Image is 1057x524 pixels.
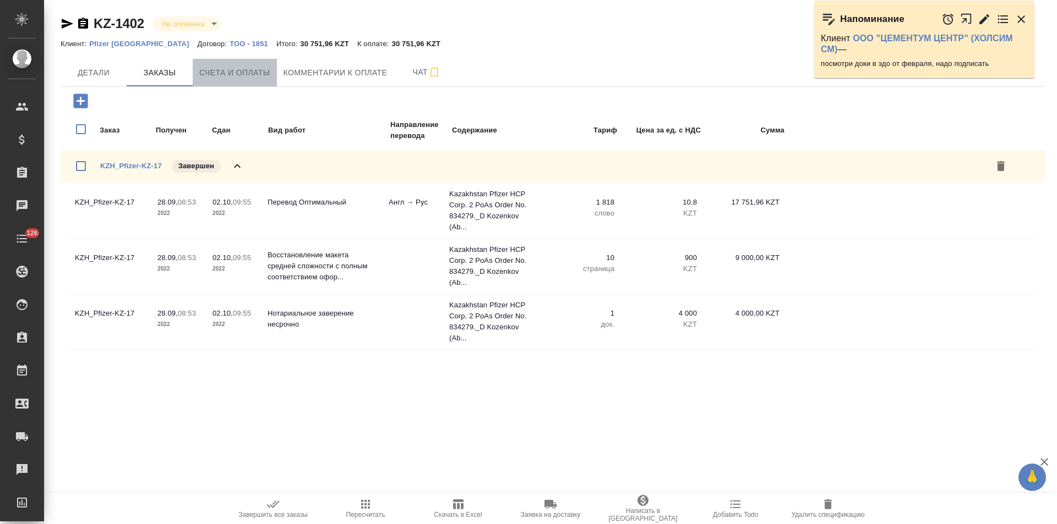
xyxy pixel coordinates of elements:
p: Перевод Оптимальный [268,197,378,208]
p: 2022 [157,208,201,219]
a: 126 [3,225,41,252]
p: 09:55 [233,198,251,206]
button: Скопировать ссылку для ЯМессенджера [61,17,74,30]
p: 10,8 [625,197,697,208]
td: KZH_Pfizer-KZ-17 [69,191,152,230]
p: 02.10, [213,253,233,262]
p: Восстановление макета средней сложности с полным соответствием офор... [268,250,378,283]
a: KZ-1402 [94,16,144,31]
p: Kazakhstan Pfizer HCP Corp. 2 PoAs Order No. 834279._D Kozenkov (Ab... [449,189,532,233]
td: Англ → Рус [383,191,444,230]
p: 09:55 [233,309,251,317]
p: 28.09, [157,198,178,206]
p: Итого: [276,40,300,48]
p: 9 000,00 KZT [708,252,780,263]
p: док. [543,319,614,330]
button: 🙏 [1018,464,1046,491]
p: KZT [625,263,697,274]
p: Завершен [178,161,214,172]
p: 2022 [213,208,257,219]
button: Не оплачена [159,19,208,29]
span: Комментарии к оплате [284,66,388,80]
p: 2022 [157,319,201,330]
p: 2022 [213,263,257,274]
p: 17 751,96 KZT [708,197,780,208]
p: 2022 [157,263,201,274]
p: 1 818 [543,197,614,208]
td: Цена за ед. с НДС [619,119,701,142]
a: ООО "ЦЕМЕНТУМ ЦЕНТР" (ХОЛСИМ СМ) [821,34,1013,54]
p: KZT [625,319,697,330]
td: Получен [155,119,210,142]
p: 900 [625,252,697,263]
p: KZT [625,208,697,219]
td: Содержание [451,119,540,142]
p: 08:53 [178,198,196,206]
p: К оплате: [357,40,392,48]
td: Направление перевода [390,119,450,142]
p: 1 [543,308,614,319]
button: Добавить заказ [66,90,96,112]
span: Детали [67,66,120,80]
button: Отложить [941,13,955,26]
p: 28.09, [157,253,178,262]
a: KZH_Pfizer-KZ-17 [100,162,162,170]
a: ТОО - 1851 [230,38,276,48]
p: Договор: [198,40,230,48]
p: 08:53 [178,253,196,262]
button: Редактировать [978,13,991,26]
p: 4 000,00 KZT [708,308,780,319]
p: 28.09, [157,309,178,317]
p: слово [543,208,614,219]
span: Заказы [133,66,186,80]
td: Заказ [99,119,154,142]
button: Скопировать ссылку [77,17,90,30]
p: 02.10, [213,309,233,317]
td: KZH_Pfizer-KZ-17 [69,302,152,341]
p: Напоминание [840,14,905,25]
p: страница [543,263,614,274]
td: Сдан [211,119,266,142]
svg: Подписаться [428,66,441,79]
span: 126 [20,228,45,239]
div: KZH_Pfizer-KZ-17Завершен [61,150,1045,182]
button: Открыть в новой вкладке [960,7,973,31]
button: Перейти в todo [996,13,1010,26]
p: 02.10, [213,198,233,206]
p: 30 751,96 KZT [392,40,449,48]
p: Kazakhstan Pfizer HCP Corp. 2 PoAs Order No. 834279._D Kozenkov (Ab... [449,244,532,288]
p: Kazakhstan Pfizer HCP Corp. 2 PoAs Order No. 834279._D Kozenkov (Ab... [449,300,532,344]
p: ТОО - 1851 [230,40,276,48]
a: Pfizer [GEOGRAPHIC_DATA] [89,38,197,48]
p: Pfizer [GEOGRAPHIC_DATA] [89,40,197,48]
p: Клиент: [61,40,89,48]
p: 10 [543,252,614,263]
p: 08:53 [178,309,196,317]
span: Чат [400,65,453,79]
p: посмотри доки в эдо от февраля, надо подписать [821,58,1028,69]
p: 2022 [213,319,257,330]
td: KZH_Pfizer-KZ-17 [69,247,152,285]
p: 09:55 [233,253,251,262]
div: Не оплачена [153,16,221,31]
td: Сумма [702,119,785,142]
td: Тариф [541,119,618,142]
button: Закрыть [1015,13,1028,26]
span: Счета и оплаты [199,66,270,80]
td: Вид работ [268,119,389,142]
p: Нотариальное заверение несрочно [268,308,378,330]
p: 30 751,96 KZT [300,40,357,48]
p: 4 000 [625,308,697,319]
p: Клиент — [821,33,1028,55]
span: 🙏 [1023,466,1042,489]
